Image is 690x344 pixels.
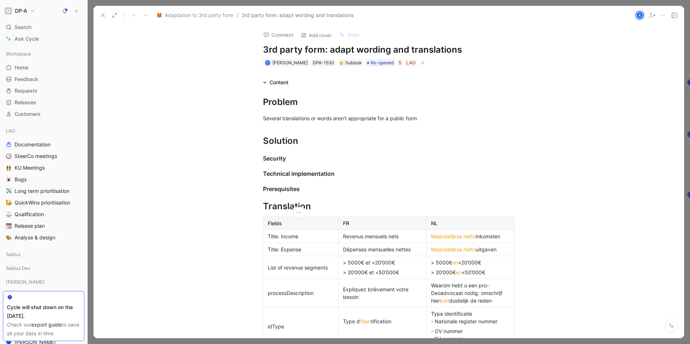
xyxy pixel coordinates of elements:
div: idType [268,323,334,330]
button: 🦊Adaptation to 3rd party form [155,11,235,20]
div: Cycle will shut down on the [DATE]. [7,303,80,320]
button: Comment [260,30,297,40]
button: 👬 [4,163,13,172]
div: Problem [263,96,515,109]
button: Write [336,30,363,40]
span: Qualification [15,211,44,218]
a: 🕷️Bugs [3,174,84,185]
div: Subtask [339,59,362,66]
div: inkomsten [431,232,510,240]
a: Releases [3,97,84,108]
a: ✈️Long term prioritisation [3,186,84,197]
div: Translation [263,200,515,213]
div: Dépenses mensuelles nettes [343,246,422,253]
span: Feedback [15,76,38,83]
span: Workspace [6,50,31,57]
span: Expliquez brièvement votre besoin [343,286,410,300]
div: Content [270,78,288,87]
button: 🧭 [4,152,13,161]
h1: 3rd party form: adapt wording and translations [263,44,515,56]
img: DP-A [5,7,12,15]
div: - OV nummer - EU nummer [431,327,510,343]
img: 🥳 [6,200,12,206]
div: Salduz Dev [3,263,84,276]
div: K [266,61,270,65]
div: Re-opened [366,59,395,66]
div: Search [3,22,84,33]
a: Documentation [3,139,84,150]
div: Prerequisites [263,185,515,193]
span: en [452,259,458,266]
span: Release plan [15,222,45,230]
button: ✈️ [4,187,13,195]
span: Maandelijkse netto [431,233,476,239]
span: iden [361,318,371,324]
span: Write [347,32,359,38]
a: 📆Release plan [3,220,84,231]
a: 🧭SteerCo meetings [3,151,84,162]
span: Waarom hebt u een pro-Deoadvocaat nodig: omschrijf hier [431,282,504,304]
span: en [456,269,462,275]
span: Customers [15,110,41,118]
img: 🕷️ [6,177,12,182]
span: Ask Cycle [15,35,39,43]
span: duidelijk de reden [449,298,492,304]
div: Technical implementation [263,169,515,178]
span: Salduz Dev [6,264,31,272]
img: ⚖️ [6,211,12,217]
div: Check our to save all your data in time. [7,320,80,338]
span: Re-opened [371,59,394,66]
span: Adaptation to 3rd party form [165,11,234,20]
span: Analyse & design [15,234,55,241]
a: 🥳QuickWins prioritisation [3,197,84,208]
span: Maandelijkse netto [431,246,476,252]
div: > 20’000€ <50’000€ [431,268,510,276]
span: Bugs [15,176,27,183]
a: Ask Cycle [3,33,84,44]
div: LAO [3,125,84,136]
h1: DP-A [15,8,27,14]
a: Requests [3,85,84,96]
div: Several translations or words aren’t appropriate for a public form [263,114,515,122]
a: ⚖️Qualification [3,209,84,220]
img: 🧭 [6,153,12,159]
span: KU Meetings [15,164,45,171]
div: uitgaven [431,246,510,253]
img: 📆 [6,223,12,229]
div: FR [343,219,422,227]
span: Documentation [15,141,51,148]
button: DP-ADP-A [3,6,37,16]
span: Salduz [6,251,21,258]
div: Solution [263,134,515,147]
span: QuickWins prioritisation [15,199,70,206]
span: LAO [6,127,15,134]
img: 🎨 [6,235,12,240]
div: Title: Expense [268,246,334,253]
button: 🕷️ [4,175,13,184]
div: Salduz [3,249,84,262]
button: 🥳 [4,198,13,207]
div: Type identificatie - Nationale register nummer [431,310,510,325]
a: Customers [3,109,84,120]
div: > 5000€ et <20’000€ [343,259,422,266]
div: Title: Income [268,232,334,240]
div: LAO [406,59,415,66]
span: kort [440,298,449,304]
a: Feedback [3,74,84,85]
div: > 5000€ <20’000€ [431,259,510,266]
div: > 20’000€ et <50’000€ [343,268,422,276]
div: Security [263,154,515,163]
div: K [636,12,643,19]
span: / [237,11,239,20]
button: 🎨 [4,233,13,242]
div: LAODocumentation🧭SteerCo meetings👬KU Meetings🕷️Bugs✈️Long term prioritisation🥳QuickWins prioritis... [3,125,84,243]
span: SteerCo meetings [15,153,57,160]
img: 🐥 [339,61,344,65]
a: 👬KU Meetings [3,162,84,173]
img: ✈️ [6,188,12,194]
button: 📆 [4,222,13,230]
span: Long term prioritisation [15,187,69,195]
div: processDescription [268,289,334,297]
img: 🦊 [157,13,162,18]
a: Home [3,62,84,73]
